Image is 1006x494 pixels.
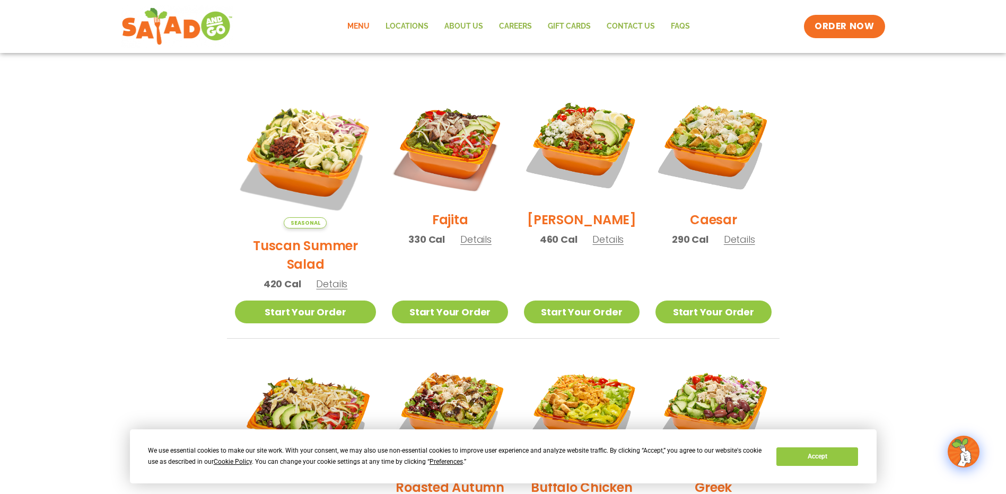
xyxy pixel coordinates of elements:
[672,232,708,246] span: 290 Cal
[436,14,491,39] a: About Us
[655,301,771,323] a: Start Your Order
[392,301,508,323] a: Start Your Order
[524,355,640,470] img: Product photo for Buffalo Chicken Salad
[599,14,663,39] a: Contact Us
[264,277,301,291] span: 420 Cal
[339,14,698,39] nav: Menu
[804,15,885,38] a: ORDER NOW
[776,447,858,466] button: Accept
[655,355,771,470] img: Product photo for Greek Salad
[949,437,978,466] img: wpChatIcon
[540,14,599,39] a: GIFT CARDS
[392,355,508,470] img: Product photo for Roasted Autumn Salad
[235,301,377,323] a: Start Your Order
[460,233,492,246] span: Details
[663,14,698,39] a: FAQs
[491,14,540,39] a: Careers
[527,210,636,229] h2: [PERSON_NAME]
[235,87,377,228] img: Product photo for Tuscan Summer Salad
[378,14,436,39] a: Locations
[540,232,578,246] span: 460 Cal
[339,14,378,39] a: Menu
[524,87,640,202] img: Product photo for Cobb Salad
[524,301,640,323] a: Start Your Order
[316,277,347,290] span: Details
[724,233,755,246] span: Details
[121,5,233,48] img: new-SAG-logo-768×292
[690,210,737,229] h2: Caesar
[235,236,377,274] h2: Tuscan Summer Salad
[392,87,508,202] img: Product photo for Fajita Salad
[408,232,445,246] span: 330 Cal
[432,210,468,229] h2: Fajita
[815,20,874,33] span: ORDER NOW
[284,217,327,228] span: Seasonal
[430,458,463,465] span: Preferences
[148,445,764,467] div: We use essential cookies to make our site work. With your consent, we may also use non-essential ...
[214,458,252,465] span: Cookie Policy
[655,87,771,202] img: Product photo for Caesar Salad
[592,233,624,246] span: Details
[130,429,877,483] div: Cookie Consent Prompt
